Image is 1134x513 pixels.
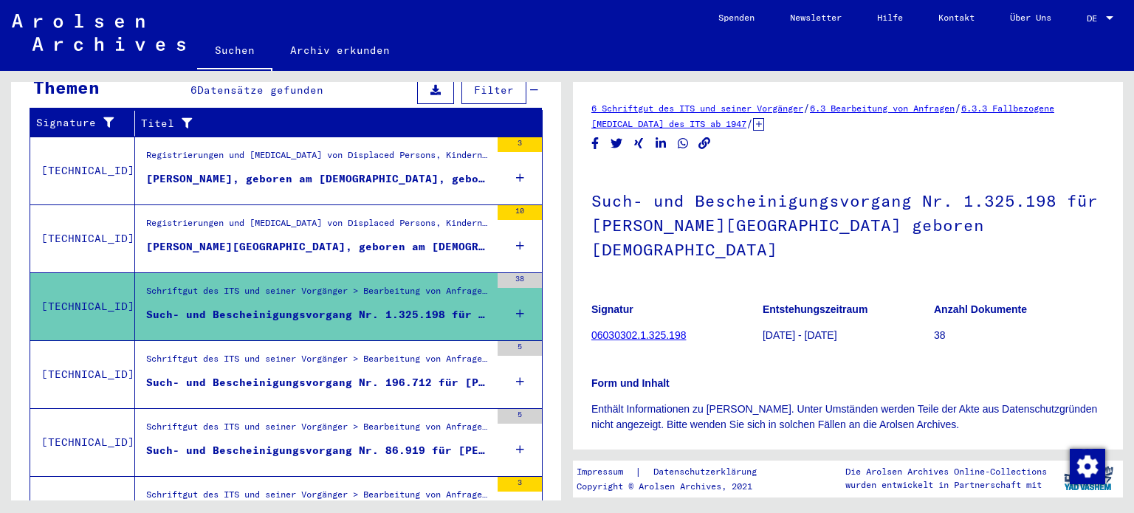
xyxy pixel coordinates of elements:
button: Share on WhatsApp [676,134,691,153]
b: Form und Inhalt [591,377,670,389]
button: Share on LinkedIn [653,134,669,153]
b: Signatur [591,303,633,315]
span: / [746,117,753,130]
a: 6 Schriftgut des ITS und seiner Vorgänger [591,103,803,114]
p: Enthält Informationen zu [PERSON_NAME]. Unter Umständen werden Teile der Akte aus Datenschutzgrün... [591,402,1104,433]
button: Share on Xing [631,134,647,153]
div: Schriftgut des ITS und seiner Vorgänger > Bearbeitung von Anfragen > Fallbezogene [MEDICAL_DATA] ... [146,352,490,373]
div: [PERSON_NAME], geboren am [DEMOGRAPHIC_DATA], geboren in [GEOGRAPHIC_DATA] [146,171,490,187]
p: wurden entwickelt in Partnerschaft mit [845,478,1047,492]
a: Datenschutzerklärung [642,464,774,480]
div: Registrierungen und [MEDICAL_DATA] von Displaced Persons, Kindern und Vermissten > Unterstützungs... [146,216,490,237]
a: Suchen [197,32,272,71]
img: yv_logo.png [1061,460,1116,497]
h1: Such- und Bescheinigungsvorgang Nr. 1.325.198 für [PERSON_NAME][GEOGRAPHIC_DATA] geboren [DEMOGRA... [591,167,1104,280]
img: Zustimmung ändern [1070,449,1105,484]
a: 06030302.1.325.198 [591,329,686,341]
button: Share on Twitter [609,134,625,153]
button: Filter [461,76,526,104]
b: Anzahl Dokumente [934,303,1027,315]
div: Registrierungen und [MEDICAL_DATA] von Displaced Persons, Kindern und Vermissten > Unterstützungs... [146,148,490,169]
div: [PERSON_NAME][GEOGRAPHIC_DATA], geboren am [DEMOGRAPHIC_DATA], geboren in [GEOGRAPHIC_DATA] [146,239,490,255]
p: [DATE] - [DATE] [763,328,933,343]
a: Archiv erkunden [272,32,408,68]
div: Signature [36,111,138,135]
span: DE [1087,13,1103,24]
div: | [577,464,774,480]
p: 38 [934,328,1104,343]
button: Share on Facebook [588,134,603,153]
div: Such- und Bescheinigungsvorgang Nr. 196.712 für [PERSON_NAME][GEOGRAPHIC_DATA] geboren [DEMOGRAPH... [146,375,490,390]
div: Signature [36,115,123,131]
p: Die Arolsen Archives Online-Collections [845,465,1047,478]
div: Schriftgut des ITS und seiner Vorgänger > Bearbeitung von Anfragen > Fallbezogene [MEDICAL_DATA] ... [146,284,490,305]
a: 6.3 Bearbeitung von Anfragen [810,103,955,114]
p: Copyright © Arolsen Archives, 2021 [577,480,774,493]
div: Titel [141,116,513,131]
div: Such- und Bescheinigungsvorgang Nr. 1.325.198 für [PERSON_NAME][GEOGRAPHIC_DATA] geboren [DEMOGRA... [146,307,490,323]
a: Impressum [577,464,635,480]
div: Schriftgut des ITS und seiner Vorgänger > Bearbeitung von Anfragen > Fallbezogene [MEDICAL_DATA] ... [146,420,490,441]
div: Schriftgut des ITS und seiner Vorgänger > Bearbeitung von Anfragen > Fallbezogene [MEDICAL_DATA] ... [146,488,490,509]
button: Copy link [697,134,712,153]
span: Filter [474,83,514,97]
span: / [803,101,810,114]
div: Titel [141,111,528,135]
span: / [955,101,961,114]
div: Such- und Bescheinigungsvorgang Nr. 86.919 für [PERSON_NAME][GEOGRAPHIC_DATA] [146,443,490,458]
b: Entstehungszeitraum [763,303,867,315]
img: Arolsen_neg.svg [12,14,185,51]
